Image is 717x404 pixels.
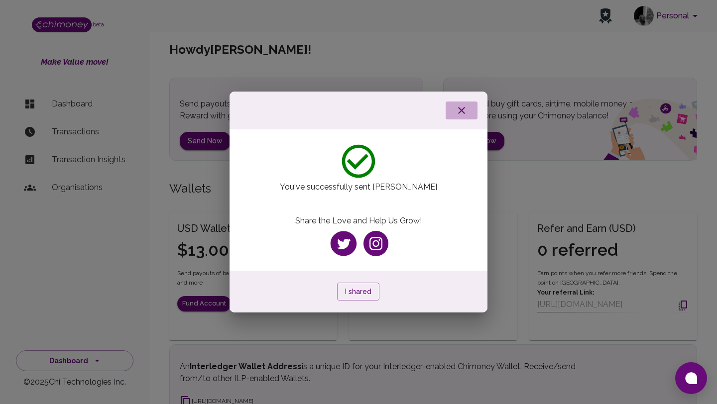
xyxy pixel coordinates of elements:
[675,362,707,394] button: Open chat window
[329,229,358,258] img: twitter
[241,203,476,261] div: Share the Love and Help Us Grow!
[363,231,388,256] img: instagram
[337,283,379,301] button: I shared
[230,181,487,193] p: You've successfully sent [PERSON_NAME]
